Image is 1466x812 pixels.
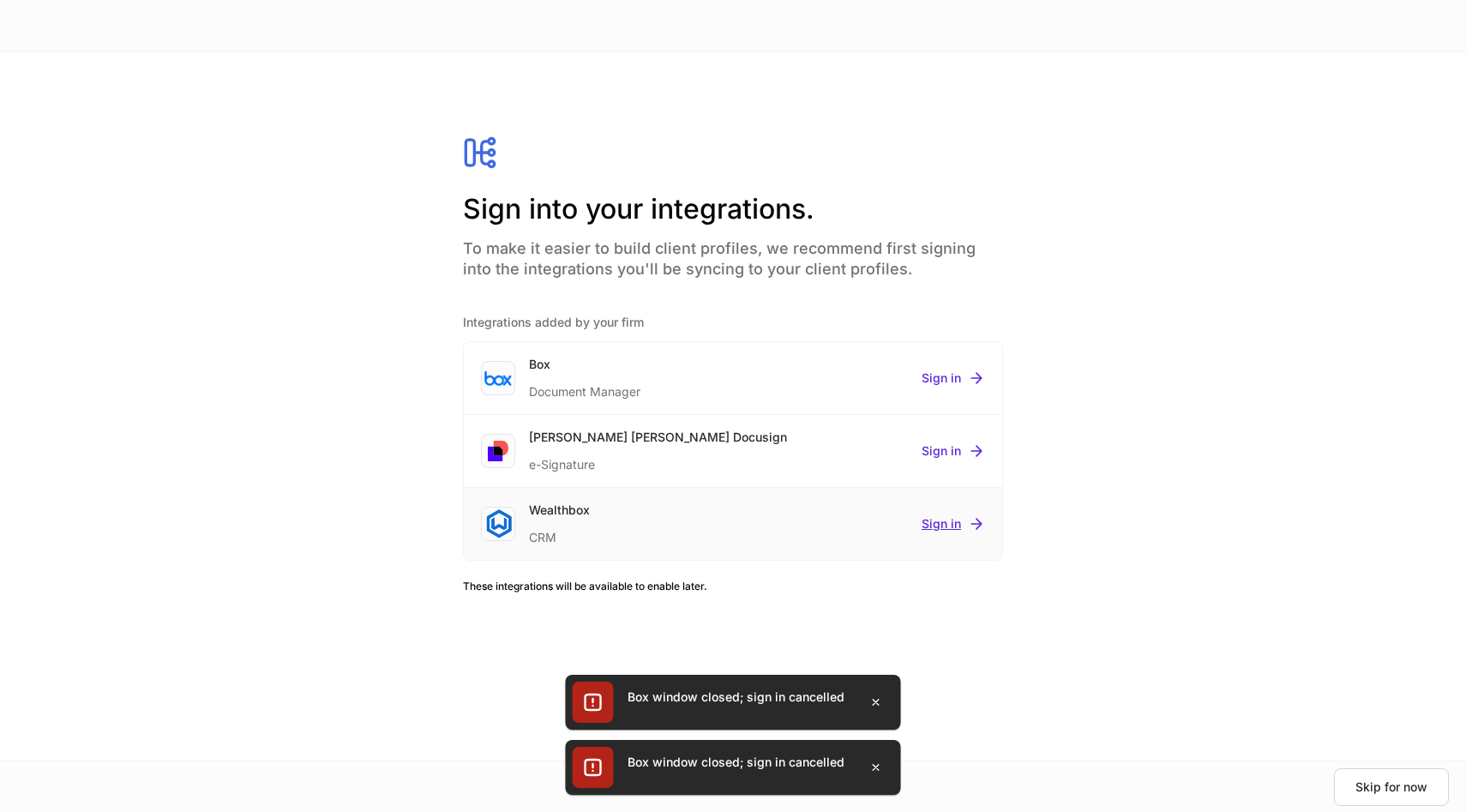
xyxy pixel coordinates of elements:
[463,578,1003,594] h6: These integrations will be available to enable later.
[529,373,640,400] div: Document Manager
[628,689,844,706] div: Box window closed; sign in cancelled
[463,228,1003,280] h4: To make it easier to build client profiles, we recommend first signing into the integrations you'...
[529,429,787,446] div: [PERSON_NAME] [PERSON_NAME] Docusign
[529,519,590,546] div: CRM
[529,502,590,519] div: Wealthbox
[529,356,640,373] div: Box
[463,190,1003,228] h2: Sign into your integrations.
[463,314,1003,331] h5: Integrations added by your firm
[484,370,512,386] img: oYqM9ojoZLfzCHUefNbBcWHcyDPbQKagtYciMC8pFl3iZXy3dU33Uwy+706y+0q2uJ1ghNQf2OIHrSh50tUd9HaB5oMc62p0G...
[1334,768,1449,806] button: Skip for now
[922,370,985,387] button: Sign in
[922,442,985,460] button: Sign in
[922,515,985,532] button: Sign in
[1355,781,1427,793] div: Skip for now
[628,754,844,771] div: Box window closed; sign in cancelled
[529,446,787,473] div: e-Signature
